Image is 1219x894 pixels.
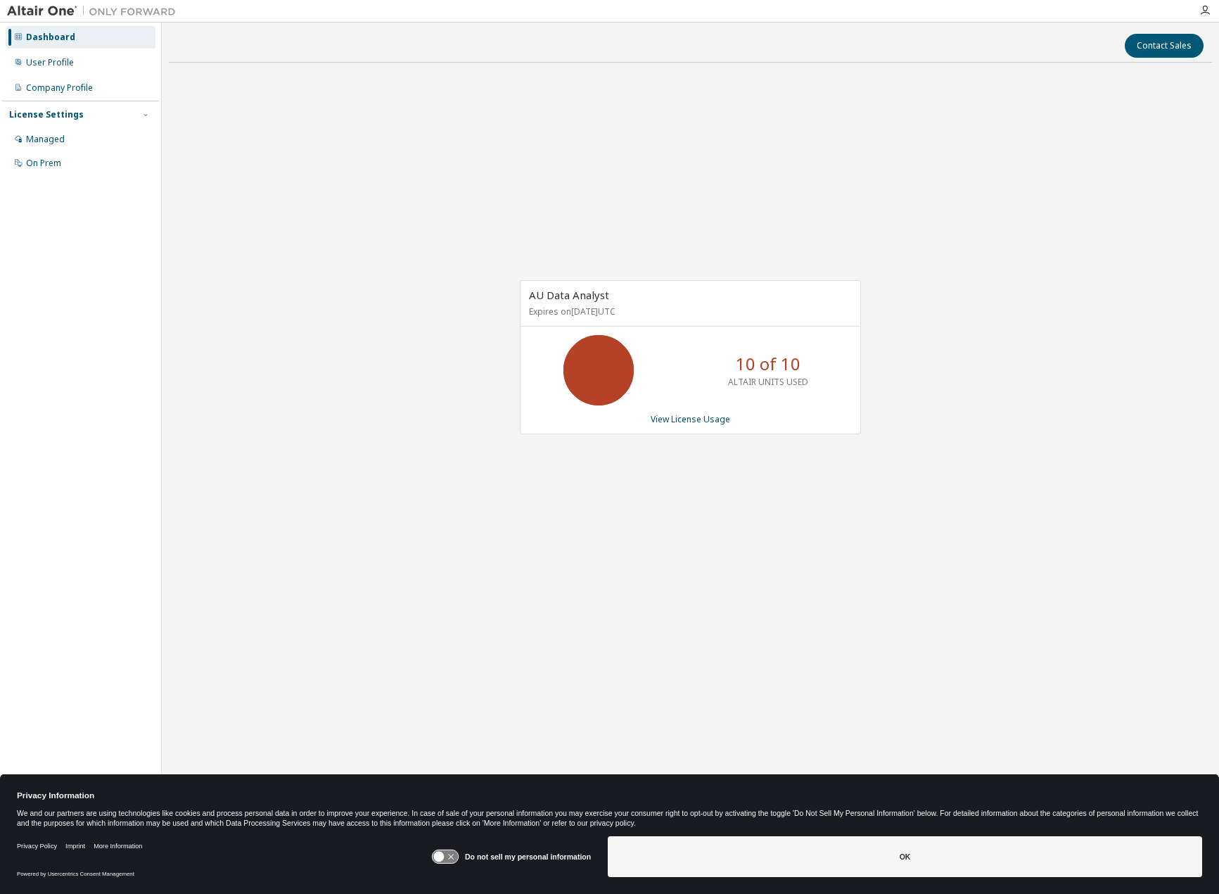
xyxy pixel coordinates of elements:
[26,158,61,169] div: On Prem
[26,82,93,94] div: Company Profile
[651,413,730,425] a: View License Usage
[26,57,74,68] div: User Profile
[728,376,808,388] p: ALTAIR UNITS USED
[9,109,84,120] div: License Settings
[529,288,609,302] span: AU Data Analyst
[26,134,65,145] div: Managed
[7,4,183,18] img: Altair One
[1125,34,1204,58] button: Contact Sales
[26,32,75,43] div: Dashboard
[736,352,800,376] p: 10 of 10
[529,306,848,317] p: Expires on [DATE] UTC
